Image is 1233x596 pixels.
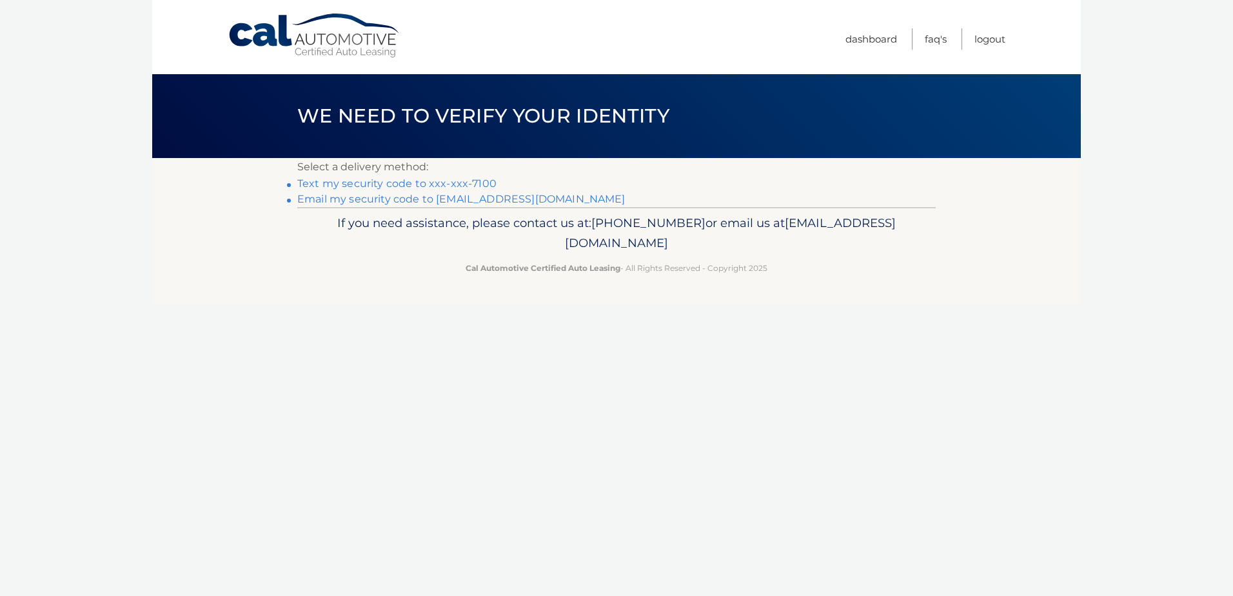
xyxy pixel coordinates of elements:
span: [PHONE_NUMBER] [591,215,705,230]
a: Logout [974,28,1005,50]
span: We need to verify your identity [297,104,669,128]
p: Select a delivery method: [297,158,936,176]
p: If you need assistance, please contact us at: or email us at [306,213,927,254]
a: FAQ's [925,28,947,50]
p: - All Rights Reserved - Copyright 2025 [306,261,927,275]
a: Cal Automotive [228,13,402,59]
a: Text my security code to xxx-xxx-7100 [297,177,497,190]
strong: Cal Automotive Certified Auto Leasing [466,263,620,273]
a: Email my security code to [EMAIL_ADDRESS][DOMAIN_NAME] [297,193,626,205]
a: Dashboard [845,28,897,50]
